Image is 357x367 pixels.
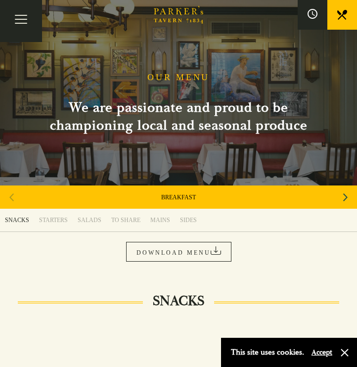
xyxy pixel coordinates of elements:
a: SALADS [73,209,106,231]
p: This site uses cookies. [231,345,304,360]
div: STARTERS [39,216,68,224]
a: SIDES [175,209,202,231]
div: SALADS [78,216,101,224]
button: Accept [312,348,332,357]
div: TO SHARE [111,216,140,224]
a: BREAKFAST [161,193,196,201]
h2: We are passionate and proud to be championing local and seasonal produce [30,99,327,135]
div: Next slide [339,186,352,208]
button: Close and accept [340,348,350,358]
h2: SNACKS [143,293,214,310]
h1: OUR MENU [147,72,210,83]
a: DOWNLOAD MENU [126,242,231,262]
div: SIDES [180,216,197,224]
div: SNACKS [5,216,29,224]
a: MAINS [145,209,175,231]
a: TO SHARE [106,209,145,231]
a: STARTERS [34,209,73,231]
div: MAINS [150,216,170,224]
